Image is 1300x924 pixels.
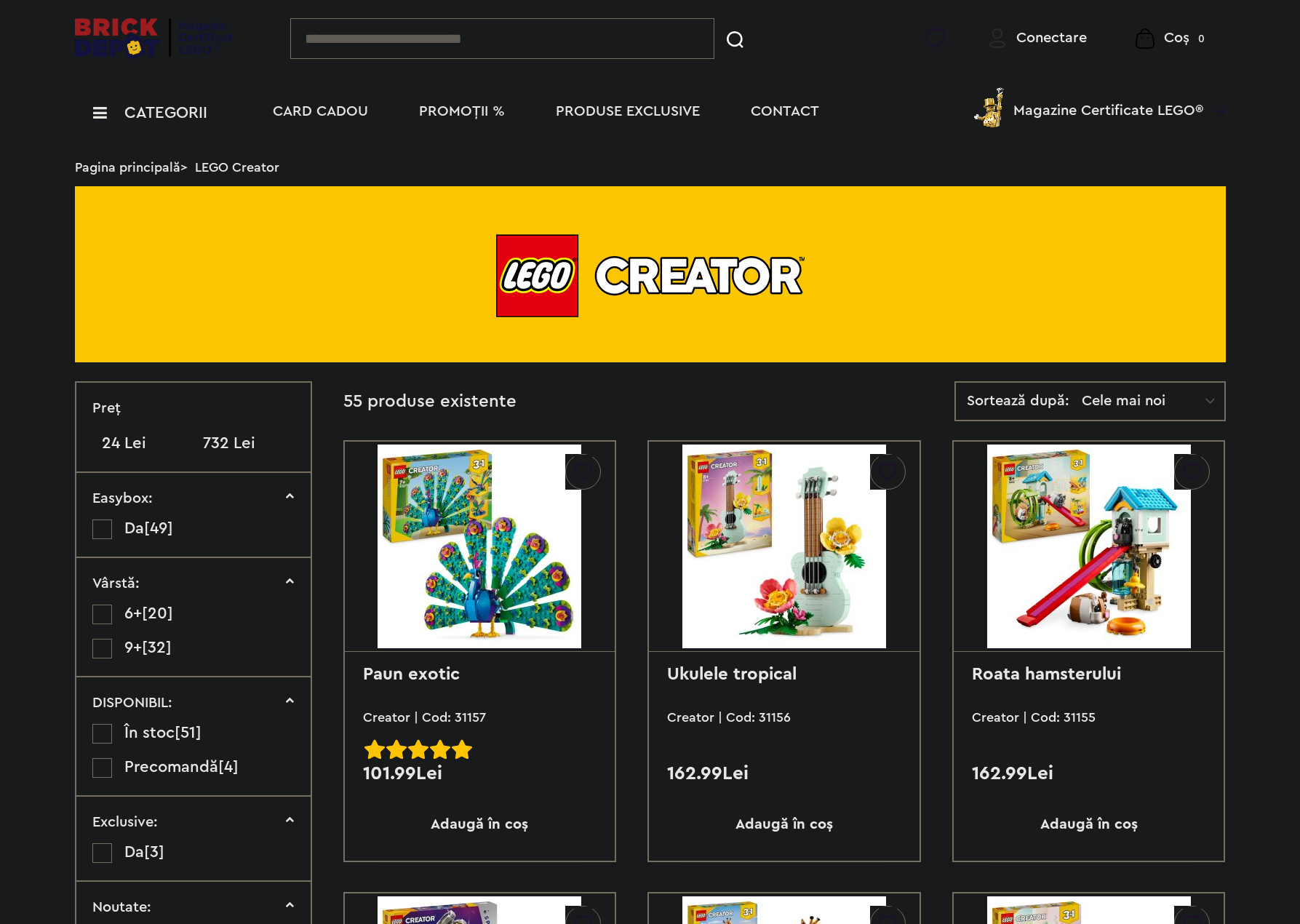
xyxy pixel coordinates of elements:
span: [32] [142,640,172,656]
span: Magazine Certificate LEGO® [1013,84,1203,118]
span: Sortează după: [967,394,1069,408]
span: Conectare [1016,31,1087,45]
span: [51] [175,725,202,741]
span: Da [124,844,144,860]
p: Creator | Cod: 31157 [363,711,597,724]
span: 9+ [124,640,142,656]
p: Creator | Cod: 31155 [972,711,1205,724]
span: [4] [218,759,239,775]
span: În stoc [124,725,175,741]
p: Preţ [92,401,121,415]
a: Card Cadou [273,104,368,119]
span: 24 Lei [92,429,177,458]
span: Adaugă în coș [666,802,902,847]
span: [49] [144,520,173,536]
a: Roata hamsterului [972,666,1121,683]
p: Creator | Cod: 31156 [667,711,901,724]
a: Adaugă în coș [649,802,919,847]
div: 55 produse existente [343,381,517,423]
a: Pagina principală [75,161,180,174]
img: Ukulele tropical [682,445,886,648]
div: > LEGO Creator [75,148,1226,186]
p: Vârstă: [92,576,140,591]
span: Coș [1164,31,1189,45]
img: Evaluare cu stele [386,739,407,760]
span: Adaugă în coș [971,802,1207,847]
span: Adaugă în coș [362,802,597,847]
a: Produse exclusive [556,104,700,119]
a: PROMOȚII % [419,104,505,119]
span: [20] [142,605,173,621]
small: 0 [1194,31,1209,47]
p: Easybox: [92,491,153,506]
span: 6+ [124,605,142,621]
a: Contact [751,104,819,119]
img: Evaluare cu stele [452,739,472,760]
p: DISPONIBIL: [92,696,172,710]
a: Magazine Certificate LEGO® [1203,84,1226,99]
a: Adaugă în coș [954,802,1224,847]
a: Ukulele tropical [667,666,797,683]
span: Cele mai noi [1082,394,1205,408]
span: [3] [144,844,164,860]
div: 101.99Lei [363,764,597,783]
div: 162.99Lei [972,764,1205,783]
a: Adaugă în coș [345,802,615,847]
p: Exclusive: [92,815,158,829]
img: Evaluare cu stele [408,739,428,760]
span: CATEGORII [124,105,207,121]
img: Paun exotic [378,445,581,648]
img: LEGO Creator [75,186,1226,362]
img: Evaluare cu stele [430,739,450,760]
p: Noutate: [92,900,151,915]
img: Roata hamsterului [987,445,1191,648]
span: Da [124,520,144,536]
img: Evaluare cu stele [364,739,385,760]
div: 162.99Lei [667,764,901,783]
a: Conectare [989,31,1087,45]
span: Precomandă [124,759,218,775]
a: Paun exotic [363,666,460,683]
span: 732 Lei [194,429,278,458]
